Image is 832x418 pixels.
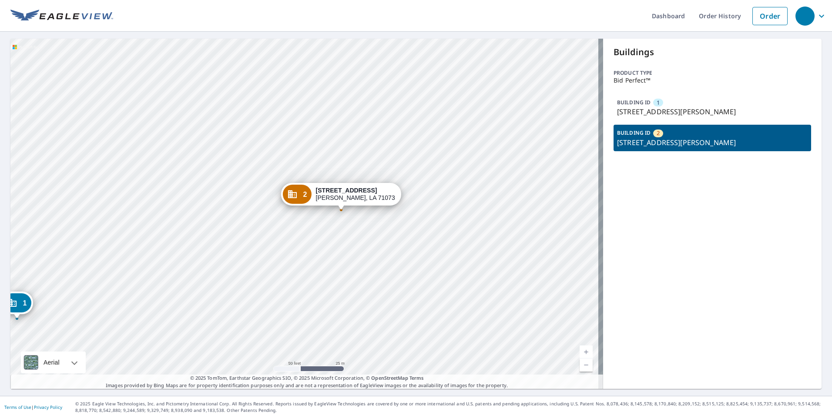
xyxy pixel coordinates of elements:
p: Buildings [614,46,811,59]
p: BUILDING ID [617,129,651,136]
div: [PERSON_NAME], LA 71073 [316,187,395,202]
div: Aerial [41,352,62,373]
p: Product type [614,69,811,77]
strong: [STREET_ADDRESS] [316,187,377,194]
p: [STREET_ADDRESS][PERSON_NAME] [617,106,808,117]
div: Dropped pin, building 1, Commercial property, 753 N Main St Sibley, LA 71073 [1,292,33,318]
a: Current Level 19, Zoom Out [580,358,593,372]
div: Aerial [21,352,86,373]
span: 2 [303,191,307,198]
a: Order [752,7,788,25]
a: Terms of Use [4,404,31,410]
span: © 2025 TomTom, Earthstar Geographics SIO, © 2025 Microsoft Corporation, © [190,375,424,382]
span: 1 [23,300,27,306]
img: EV Logo [10,10,113,23]
a: OpenStreetMap [371,375,408,381]
a: Privacy Policy [34,404,62,410]
p: © 2025 Eagle View Technologies, Inc. and Pictometry International Corp. All Rights Reserved. Repo... [75,401,828,414]
p: | [4,405,62,410]
span: 2 [657,129,660,137]
p: Images provided by Bing Maps are for property identification purposes only and are not a represen... [10,375,603,389]
a: Terms [409,375,424,381]
p: Bid Perfect™ [614,77,811,84]
p: BUILDING ID [617,99,651,106]
p: [STREET_ADDRESS][PERSON_NAME] [617,137,808,148]
a: Current Level 19, Zoom In [580,345,593,358]
span: 1 [657,99,660,107]
div: Dropped pin, building 2, Commercial property, 773 N Main St Sibley, LA 71073 [281,183,401,210]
